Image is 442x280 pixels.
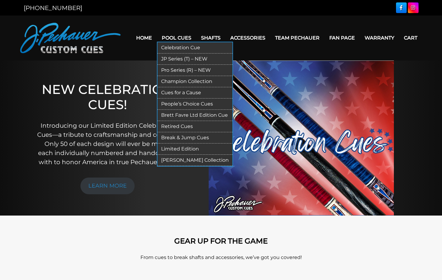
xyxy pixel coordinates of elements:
a: Celebration Cue [157,42,232,54]
p: Introducing our Limited Edition Celebration Cues—a tribute to craftsmanship and country. Only 50 ... [36,121,179,167]
a: Pool Cues [157,30,196,46]
strong: GEAR UP FOR THE GAME [174,237,268,245]
a: Champion Collection [157,76,232,87]
a: Team Pechauer [270,30,324,46]
a: LEARN MORE [80,178,135,194]
a: Pro Series (R) – NEW [157,65,232,76]
img: Pechauer Custom Cues [20,23,121,53]
a: Accessories [225,30,270,46]
a: JP Series (T) – NEW [157,54,232,65]
a: Retired Cues [157,121,232,132]
a: Limited Edition [157,143,232,155]
a: Break & Jump Cues [157,132,232,143]
a: Home [131,30,157,46]
a: People’s Choice Cues [157,99,232,110]
a: Cues for a Cause [157,87,232,99]
a: Cart [399,30,422,46]
a: Brett Favre Ltd Edition Cue [157,110,232,121]
a: [PERSON_NAME] Collection [157,155,232,166]
a: Shafts [196,30,225,46]
a: Fan Page [324,30,360,46]
a: Warranty [360,30,399,46]
h1: NEW CELEBRATION CUES! [36,82,179,112]
p: From cues to break shafts and accessories, we’ve got you covered! [48,254,395,261]
a: [PHONE_NUMBER] [24,4,82,12]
